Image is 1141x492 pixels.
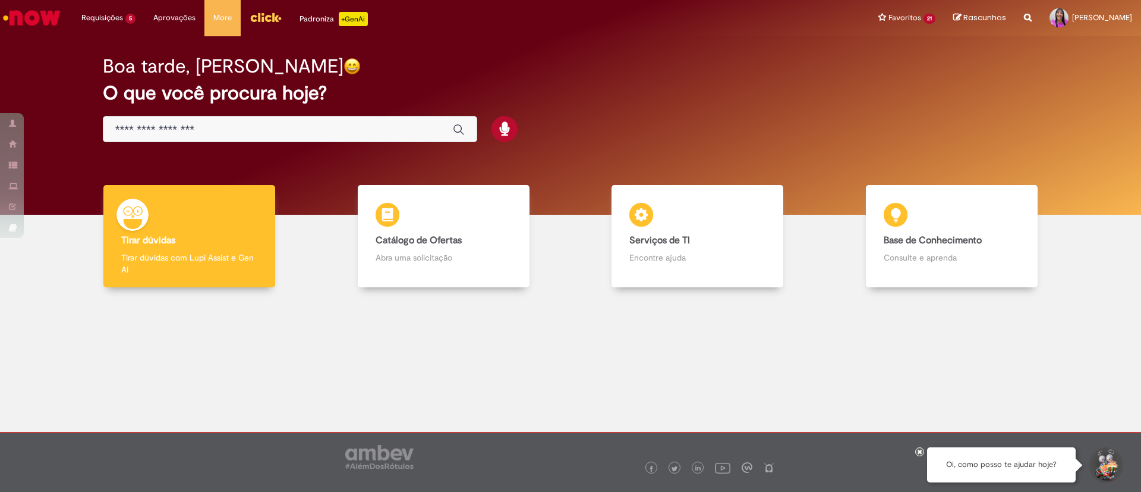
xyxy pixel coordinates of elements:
[121,234,175,246] b: Tirar dúvidas
[125,14,135,24] span: 5
[81,12,123,24] span: Requisições
[963,12,1006,23] span: Rascunhos
[884,234,982,246] b: Base de Conhecimento
[376,252,512,264] p: Abra uma solicitação
[153,12,196,24] span: Aprovações
[672,466,677,472] img: logo_footer_twitter.png
[884,252,1020,264] p: Consulte e aprenda
[343,58,361,75] img: happy-face.png
[339,12,368,26] p: +GenAi
[300,12,368,26] div: Padroniza
[742,462,752,473] img: logo_footer_workplace.png
[570,185,825,288] a: Serviços de TI Encontre ajuda
[1072,12,1132,23] span: [PERSON_NAME]
[825,185,1079,288] a: Base de Conhecimento Consulte e aprenda
[953,12,1006,24] a: Rascunhos
[62,185,317,288] a: Tirar dúvidas Tirar dúvidas com Lupi Assist e Gen Ai
[764,462,774,473] img: logo_footer_naosei.png
[927,447,1076,482] div: Oi, como posso te ajudar hoje?
[629,234,690,246] b: Serviços de TI
[250,8,282,26] img: click_logo_yellow_360x200.png
[345,445,414,469] img: logo_footer_ambev_rotulo_gray.png
[376,234,462,246] b: Catálogo de Ofertas
[1088,447,1123,483] button: Iniciar Conversa de Suporte
[103,83,1039,104] h2: O que você procura hoje?
[715,460,730,475] img: logo_footer_youtube.png
[629,252,765,264] p: Encontre ajuda
[888,12,921,24] span: Favoritos
[213,12,232,24] span: More
[121,252,257,275] p: Tirar dúvidas com Lupi Assist e Gen Ai
[648,466,654,472] img: logo_footer_facebook.png
[923,14,935,24] span: 21
[1,6,62,30] img: ServiceNow
[695,465,701,472] img: logo_footer_linkedin.png
[317,185,571,288] a: Catálogo de Ofertas Abra uma solicitação
[103,56,343,77] h2: Boa tarde, [PERSON_NAME]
